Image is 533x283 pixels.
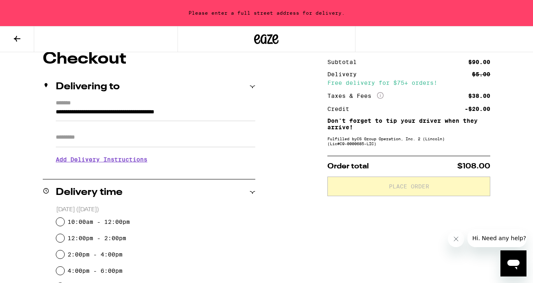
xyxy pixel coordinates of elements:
div: Fulfilled by CS Group Operation, Inc. 2 (Lincoln) (Lic# C9-0000685-LIC ) [327,136,490,146]
div: Free delivery for $75+ orders! [327,80,490,86]
iframe: Message from company [467,229,526,247]
p: We'll contact you at [PHONE_NUMBER] when we arrive [56,169,255,175]
p: [DATE] ([DATE]) [56,206,255,214]
label: 4:00pm - 6:00pm [68,268,123,274]
button: Place Order [327,177,490,196]
div: Credit [327,106,355,112]
div: -$20.00 [465,106,490,112]
p: Don't forget to tip your driver when they arrive! [327,117,490,130]
div: Taxes & Fees [327,92,384,99]
span: $108.00 [457,163,490,170]
h2: Delivering to [56,82,120,92]
div: $90.00 [468,59,490,65]
div: Subtotal [327,59,362,65]
h3: Add Delivery Instructions [56,150,255,169]
label: 10:00am - 12:00pm [68,219,130,225]
label: 12:00pm - 2:00pm [68,235,126,241]
iframe: Button to launch messaging window [500,250,526,276]
h2: Delivery time [56,188,123,197]
label: 2:00pm - 4:00pm [68,251,123,258]
div: Delivery [327,71,362,77]
span: Order total [327,163,369,170]
iframe: Close message [448,231,464,247]
div: $5.00 [472,71,490,77]
h1: Checkout [43,51,255,67]
div: $38.00 [468,93,490,99]
span: Place Order [389,184,429,189]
